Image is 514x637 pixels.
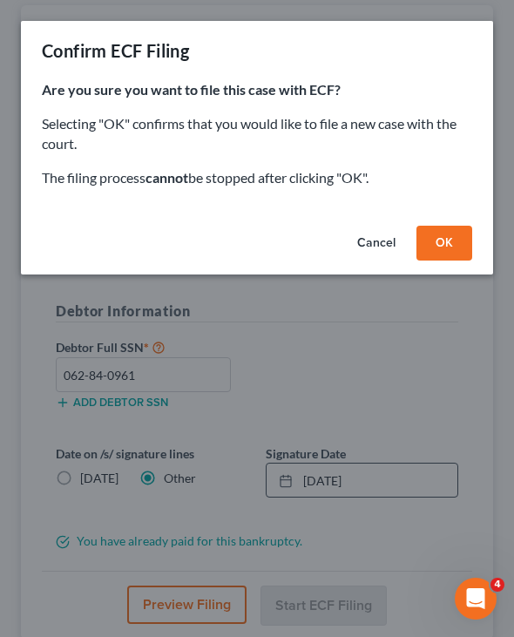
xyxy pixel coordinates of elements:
[42,114,472,154] p: Selecting "OK" confirms that you would like to file a new case with the court.
[42,81,341,98] strong: Are you sure you want to file this case with ECF?
[42,38,189,63] div: Confirm ECF Filing
[490,578,504,592] span: 4
[455,578,497,620] iframe: Intercom live chat
[416,226,472,261] button: OK
[42,168,472,188] p: The filing process be stopped after clicking "OK".
[145,169,188,186] strong: cannot
[343,226,409,261] button: Cancel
